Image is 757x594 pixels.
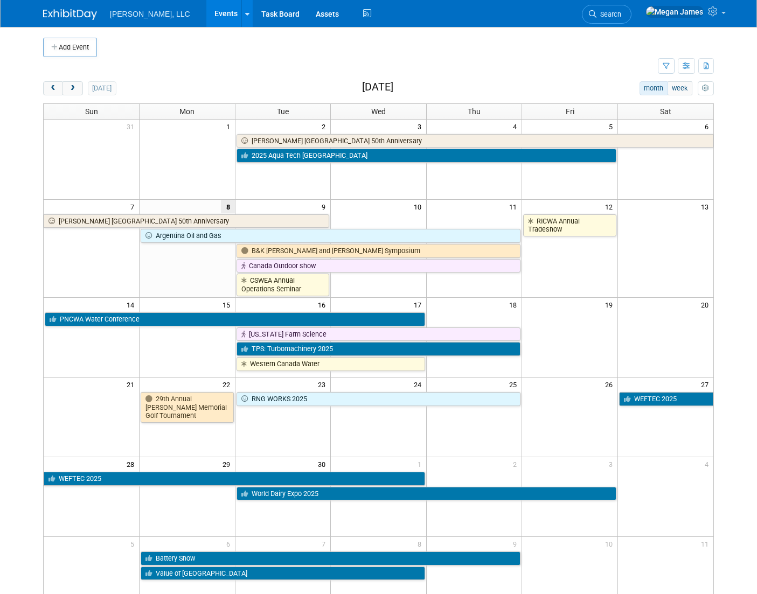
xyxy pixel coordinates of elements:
span: Sun [85,107,98,116]
a: 29th Annual [PERSON_NAME] Memorial Golf Tournament [141,392,234,423]
span: Thu [468,107,481,116]
span: 31 [126,120,139,133]
a: 2025 Aqua Tech [GEOGRAPHIC_DATA] [237,149,616,163]
span: 24 [413,378,426,391]
span: 21 [126,378,139,391]
span: 27 [700,378,713,391]
a: PNCWA Water Conference [45,312,425,326]
a: Value of [GEOGRAPHIC_DATA] [141,567,425,581]
span: 2 [321,120,330,133]
span: 26 [604,378,617,391]
span: 15 [221,298,235,311]
a: B&K [PERSON_NAME] and [PERSON_NAME] Symposium [237,244,521,258]
span: 14 [126,298,139,311]
span: 12 [604,200,617,213]
span: 17 [413,298,426,311]
span: 29 [221,457,235,471]
i: Personalize Calendar [702,85,709,92]
span: 8 [221,200,235,213]
a: [US_STATE] Farm Science [237,327,521,341]
span: Mon [179,107,195,116]
span: Search [596,10,621,18]
span: 9 [512,537,522,550]
button: Add Event [43,38,97,57]
span: 10 [604,537,617,550]
span: 18 [508,298,522,311]
a: RICWA Annual Tradeshow [523,214,616,236]
span: Tue [277,107,289,116]
span: 25 [508,378,522,391]
img: ExhibitDay [43,9,97,20]
span: 9 [321,200,330,213]
span: 11 [508,200,522,213]
span: 10 [413,200,426,213]
span: [PERSON_NAME], LLC [110,10,190,18]
span: 19 [604,298,617,311]
button: week [668,81,692,95]
a: RNG WORKS 2025 [237,392,521,406]
span: Wed [371,107,386,116]
span: 7 [321,537,330,550]
span: 8 [416,537,426,550]
span: 16 [317,298,330,311]
a: CSWEA Annual Operations Seminar [237,274,330,296]
span: 23 [317,378,330,391]
a: TPS: Turbomachinery 2025 [237,342,521,356]
button: myCustomButton [698,81,714,95]
a: Battery Show [141,551,520,565]
span: Sat [660,107,671,116]
span: 1 [416,457,426,471]
button: month [640,81,668,95]
span: 13 [700,200,713,213]
span: 30 [317,457,330,471]
span: 4 [704,457,713,471]
button: prev [43,81,63,95]
span: 5 [608,120,617,133]
span: 3 [416,120,426,133]
a: WEFTEC 2025 [619,392,713,406]
h2: [DATE] [362,81,393,93]
button: [DATE] [88,81,116,95]
a: Search [582,5,631,24]
span: 7 [129,200,139,213]
span: 1 [225,120,235,133]
span: 28 [126,457,139,471]
span: 11 [700,537,713,550]
span: 3 [608,457,617,471]
a: [PERSON_NAME] [GEOGRAPHIC_DATA] 50th Anniversary [237,134,713,148]
span: 6 [704,120,713,133]
span: 4 [512,120,522,133]
span: 20 [700,298,713,311]
a: Canada Outdoor show [237,259,521,273]
span: 2 [512,457,522,471]
button: next [62,81,82,95]
a: Argentina Oil and Gas [141,229,520,243]
a: World Dairy Expo 2025 [237,487,616,501]
a: Western Canada Water [237,357,425,371]
span: Fri [566,107,574,116]
span: 22 [221,378,235,391]
img: Megan James [645,6,704,18]
span: 5 [129,537,139,550]
span: 6 [225,537,235,550]
a: [PERSON_NAME] [GEOGRAPHIC_DATA] 50th Anniversary [44,214,329,228]
a: WEFTEC 2025 [44,472,425,486]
